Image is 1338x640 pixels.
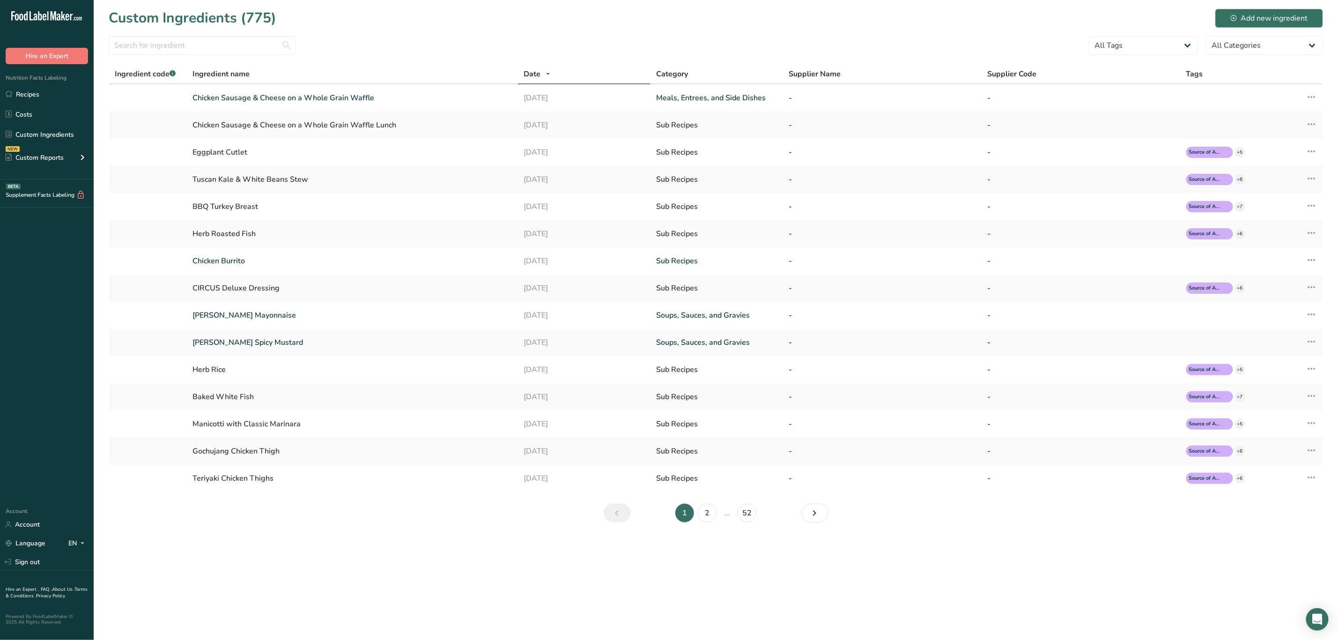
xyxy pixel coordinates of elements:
[987,473,1175,484] div: -
[1189,420,1222,428] span: Source of Antioxidants
[1189,475,1222,483] span: Source of Antioxidants
[738,504,756,522] a: Page 52.
[6,535,45,551] a: Language
[192,119,512,131] div: Chicken Sausage & Cheese on a Whole Grain Waffle Lunch
[524,119,645,131] div: [DATE]
[192,228,512,239] div: Herb Roasted Fish
[656,68,688,80] span: Category
[656,310,777,321] a: Soups, Sauces, and Gravies
[36,593,65,599] a: Privacy Policy
[524,228,645,239] div: [DATE]
[789,364,976,375] div: -
[987,119,1175,131] div: -
[192,255,512,267] a: Chicken Burrito
[987,68,1036,80] span: Supplier Code
[192,147,512,158] div: Eggplant Cutlet
[987,174,1175,185] div: -
[656,174,777,185] div: Sub Recipes
[192,68,250,80] span: Ingredient name
[987,391,1175,402] div: -
[192,446,512,457] div: Gochujang Chicken Thigh
[656,391,777,402] div: Sub Recipes
[6,586,39,593] a: Hire an Expert .
[656,255,777,267] a: Sub Recipes
[6,184,21,189] div: BETA
[524,147,645,158] div: [DATE]
[789,147,976,158] div: -
[656,418,777,430] div: Sub Recipes
[1189,230,1222,238] span: Source of Antioxidants
[192,310,512,321] a: [PERSON_NAME] Mayonnaise
[192,418,512,430] div: Manicotti with Classic Marinara
[52,586,74,593] a: About Us .
[987,446,1175,457] div: -
[6,48,88,64] button: Hire an Expert
[656,92,777,104] a: Meals, Entrees, and Side Dishes
[789,337,976,348] a: -
[109,7,276,29] h1: Custom Ingredients (775)
[1189,393,1222,401] span: Source of Antioxidants
[789,201,976,212] div: -
[987,201,1175,212] div: -
[6,614,88,625] div: Powered By FoodLabelMaker © 2025 All Rights Reserved
[524,337,645,348] a: [DATE]
[524,364,645,375] div: [DATE]
[1235,174,1245,185] div: +8
[987,228,1175,239] div: -
[192,364,512,375] div: Herb Rice
[1235,392,1245,402] div: +7
[987,255,1175,267] a: -
[1306,608,1329,631] div: Open Intercom Messenger
[656,283,777,294] div: Sub Recipes
[1189,366,1222,374] span: Source of Antioxidants
[656,364,777,375] div: Sub Recipes
[1189,203,1222,211] span: Source of Antioxidants
[1235,201,1245,212] div: +7
[656,201,777,212] div: Sub Recipes
[524,418,645,430] div: [DATE]
[698,504,717,522] a: Page 2.
[987,310,1175,321] a: -
[1189,284,1222,292] span: Source of Antioxidants
[1235,446,1245,456] div: +8
[192,391,512,402] div: Baked White Fish
[524,310,645,321] a: [DATE]
[524,201,645,212] div: [DATE]
[656,473,777,484] div: Sub Recipes
[656,147,777,158] div: Sub Recipes
[987,364,1175,375] div: -
[656,337,777,348] a: Soups, Sauces, and Gravies
[801,504,828,522] a: Next
[1235,419,1245,429] div: +5
[1235,365,1245,375] div: +5
[41,586,52,593] a: FAQ .
[524,473,645,484] div: [DATE]
[192,92,512,104] a: Chicken Sausage & Cheese on a Whole Grain Waffle
[524,283,645,294] div: [DATE]
[789,68,841,80] span: Supplier Name
[1215,9,1323,28] button: Add new ingredient
[524,391,645,402] div: [DATE]
[1235,473,1245,484] div: +6
[987,418,1175,430] div: -
[987,337,1175,348] a: -
[987,147,1175,158] div: -
[1189,176,1222,184] span: Source of Antioxidants
[604,504,631,522] a: Previous
[1186,68,1203,80] span: Tags
[656,228,777,239] div: Sub Recipes
[789,92,976,104] a: -
[789,228,976,239] div: -
[68,538,88,549] div: EN
[6,153,64,163] div: Custom Reports
[192,337,512,348] a: [PERSON_NAME] Spicy Mustard
[6,586,88,599] a: Terms & Conditions .
[192,174,512,185] div: Tuscan Kale & White Beans Stew
[987,283,1175,294] div: -
[789,391,976,402] div: -
[1189,149,1222,156] span: Source of Antioxidants
[192,201,512,212] div: BBQ Turkey Breast
[1235,283,1245,293] div: +6
[789,255,976,267] a: -
[524,446,645,457] div: [DATE]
